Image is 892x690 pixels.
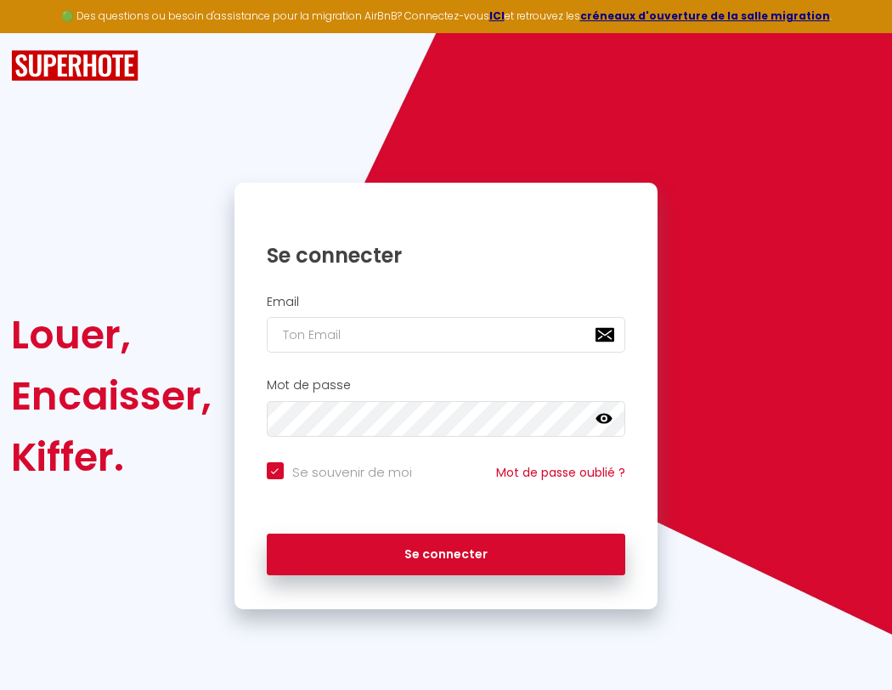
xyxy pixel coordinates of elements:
[11,304,212,365] div: Louer,
[267,295,626,309] h2: Email
[11,50,138,82] img: SuperHote logo
[267,317,626,353] input: Ton Email
[267,534,626,576] button: Se connecter
[267,242,626,269] h1: Se connecter
[496,464,625,481] a: Mot de passe oublié ?
[11,427,212,488] div: Kiffer.
[580,8,830,23] a: créneaux d'ouverture de la salle migration
[489,8,505,23] a: ICI
[267,378,626,393] h2: Mot de passe
[11,365,212,427] div: Encaisser,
